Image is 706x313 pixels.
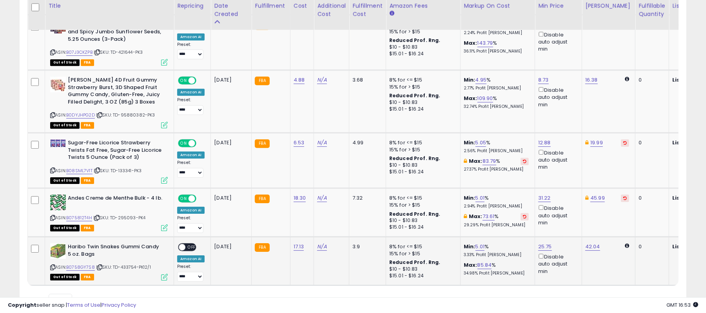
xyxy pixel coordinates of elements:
[585,195,588,200] i: This overrides the store level Dynamic Max Price for this listing
[67,301,100,309] a: Terms of Use
[50,139,168,183] div: ASIN:
[590,194,605,202] a: 45.99
[389,76,454,84] div: 8% for <= $15
[389,195,454,202] div: 8% for <= $15
[464,139,529,154] div: %
[523,215,526,218] i: Revert to store-level Max Markup
[352,76,380,84] div: 3.68
[389,243,454,250] div: 8% for <= $15
[464,262,529,276] div: %
[639,139,663,146] div: 0
[177,33,205,40] div: Amazon AI
[464,104,529,109] p: 32.74% Profit [PERSON_NAME]
[389,169,454,175] div: $15.01 - $16.24
[317,194,327,202] a: N/A
[464,139,476,146] b: Min:
[464,204,529,209] p: 2.94% Profit [PERSON_NAME]
[177,160,205,178] div: Preset:
[483,157,496,165] a: 83.79
[50,76,168,127] div: ASIN:
[464,76,529,91] div: %
[352,195,380,202] div: 7.32
[639,2,666,18] div: Fulfillable Quantity
[464,261,477,269] b: Max:
[50,243,168,280] div: ASIN:
[50,21,168,65] div: ASIN:
[538,76,549,84] a: 8.73
[294,243,304,251] a: 17.13
[50,274,80,280] span: All listings that are currently out of stock and unavailable for purchase on Amazon
[538,2,579,10] div: Min Price
[389,259,441,266] b: Reduced Prof. Rng.
[177,264,205,282] div: Preset:
[464,214,467,219] i: This overrides the store level max markup for this listing
[538,139,551,147] a: 12.88
[476,243,485,251] a: 5.01
[639,195,663,202] div: 0
[666,301,698,309] span: 2025-09-8 16:53 GMT
[50,76,66,92] img: 51u7IwWMiLL._SL40_.jpg
[66,264,95,271] a: B0758GY7S8
[464,40,529,54] div: %
[50,195,66,210] img: 51Cu0Zj6MtL._SL40_.jpg
[639,243,663,250] div: 0
[177,207,205,214] div: Amazon AI
[255,2,287,10] div: Fulfillment
[625,76,629,82] i: Calculated using Dynamic Max Price.
[464,39,477,47] b: Max:
[464,271,529,276] p: 34.98% Profit [PERSON_NAME]
[214,139,245,146] div: [DATE]
[317,76,327,84] a: N/A
[50,139,66,147] img: 51xdzuyrL0L._SL40_.jpg
[476,139,486,147] a: 5.05
[389,99,454,106] div: $10 - $10.83
[464,148,529,154] p: 2.56% Profit [PERSON_NAME]
[50,122,80,129] span: All listings that are currently out of stock and unavailable for purchase on Amazon
[389,202,454,209] div: 15% for > $15
[214,76,245,84] div: [DATE]
[68,76,163,107] b: [PERSON_NAME] 4D Fruit Gummy Strawberry Burst, 3D Shaped Fruit Gummy Candy, Gluten-Free, Juicy Fi...
[389,37,441,44] b: Reduced Prof. Rng.
[585,76,598,84] a: 16.38
[68,195,163,204] b: Andes Creme de Menthe Bulk - 4 lb.
[464,243,529,258] div: %
[477,95,493,102] a: 109.90
[68,21,163,45] b: [PERSON_NAME] and Salted Sweet and Spicy Jumbo Sunflower Seeds, 5.25 Ounces (3-Pack)
[389,273,454,279] div: $15.01 - $16.24
[464,194,476,202] b: Min:
[389,266,454,273] div: $10 - $10.83
[389,28,454,35] div: 15% for > $15
[389,10,394,17] small: Amazon Fees.
[294,2,311,10] div: Cost
[538,194,551,202] a: 31.22
[476,76,487,84] a: 4.95
[389,139,454,146] div: 8% for <= $15
[389,106,454,113] div: $15.01 - $16.24
[538,30,576,53] div: Disable auto adjust min
[255,243,269,252] small: FBA
[68,139,163,163] b: Sugar-Free Licorice Strawberry Twists Fat Free, Sugar-Free Licorice Twists 5 Ounce (Pack of 3)
[464,222,529,228] p: 29.29% Profit [PERSON_NAME]
[317,139,327,147] a: N/A
[195,77,208,84] span: OFF
[538,252,576,275] div: Disable auto adjust min
[464,158,467,164] i: This overrides the store level max markup for this listing
[81,274,94,280] span: FBA
[317,2,346,18] div: Additional Cost
[389,51,454,57] div: $15.01 - $16.24
[464,76,476,84] b: Min:
[68,243,163,260] b: Haribo Twin Snakes Gummi Candy 5 oz. Bags
[50,195,168,230] div: ASIN:
[185,244,198,251] span: OFF
[66,215,92,221] a: B075812T4H
[389,162,454,169] div: $10 - $10.83
[177,151,205,158] div: Amazon AI
[66,49,93,56] a: B07J3CKZPB
[50,59,80,66] span: All listings that are currently out of stock and unavailable for purchase on Amazon
[81,225,94,231] span: FBA
[585,243,600,251] a: 42.04
[464,49,529,54] p: 36.11% Profit [PERSON_NAME]
[294,194,306,202] a: 18.30
[50,225,80,231] span: All listings that are currently out of stock and unavailable for purchase on Amazon
[464,2,532,10] div: Markup on Cost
